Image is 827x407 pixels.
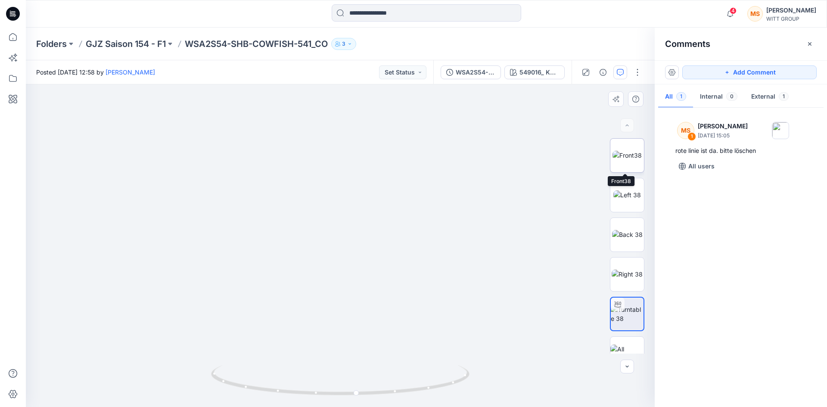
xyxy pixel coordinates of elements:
span: 0 [726,92,737,101]
div: MS [677,122,694,139]
span: 1 [779,92,789,101]
button: 549016_ Khaki-Reed Green-Printed [504,65,565,79]
a: Folders [36,38,67,50]
button: Add Comment [682,65,817,79]
button: Internal [693,86,744,108]
div: 549016_ Khaki-Reed Green-Printed [519,68,559,77]
button: Details [596,65,610,79]
div: [PERSON_NAME] [766,5,816,16]
img: Front38 [612,151,642,160]
div: WSA2S54-SHB-COWFISH-541_CO [456,68,495,77]
p: [PERSON_NAME] [698,121,748,131]
a: [PERSON_NAME] [106,68,155,76]
span: Posted [DATE] 12:58 by [36,68,155,77]
div: rote linie ist da. bitte löschen [675,146,806,156]
button: All [658,86,693,108]
button: External [744,86,796,108]
a: GJZ Saison 154 - F1 [86,38,166,50]
span: 4 [730,7,737,14]
p: All users [688,161,715,171]
img: Right 38 [612,270,643,279]
p: [DATE] 15:05 [698,131,748,140]
img: Turntable 38 [611,305,644,323]
p: WSA2S54-SHB-COWFISH-541_CO [185,38,328,50]
img: Left 38 [613,190,641,199]
button: 3 [331,38,356,50]
img: Back 38 [612,230,643,239]
div: MS [747,6,763,22]
span: 1 [676,92,686,101]
div: WITT GROUP [766,16,816,22]
img: All colorways [610,345,644,363]
p: 3 [342,39,345,49]
button: WSA2S54-SHB-COWFISH-541_CO [441,65,501,79]
button: All users [675,159,718,173]
h2: Comments [665,39,710,49]
div: 1 [687,132,696,141]
img: eyJhbGciOiJIUzI1NiIsImtpZCI6IjAiLCJzbHQiOiJzZXMiLCJ0eXAiOiJKV1QifQ.eyJkYXRhIjp7InR5cGUiOiJzdG9yYW... [126,31,555,407]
